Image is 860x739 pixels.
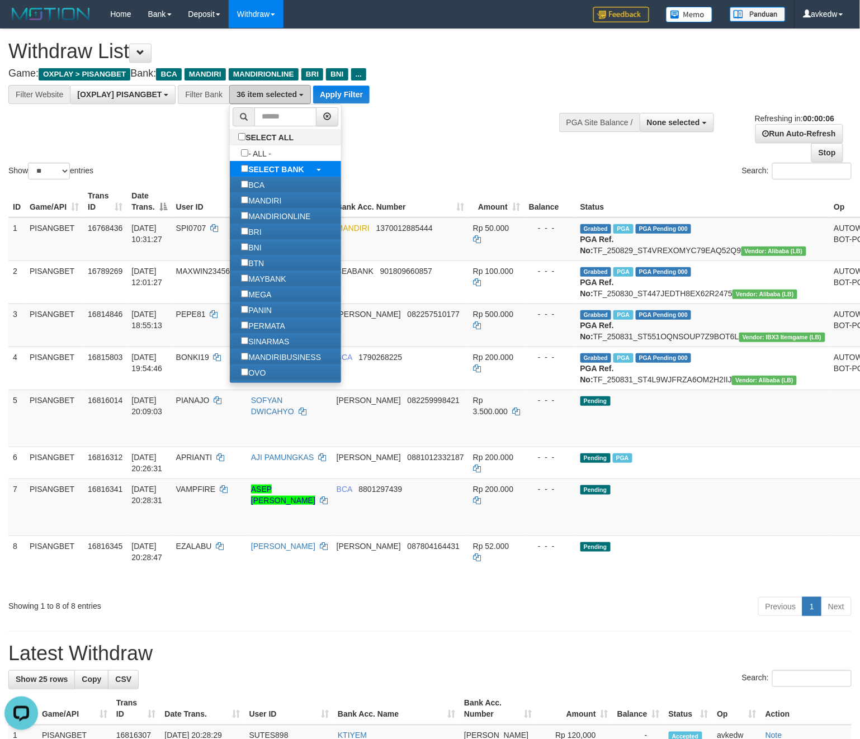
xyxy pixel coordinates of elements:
[580,224,612,234] span: Grabbed
[230,239,272,255] label: BNI
[241,212,248,219] input: MANDIRIONLINE
[248,165,304,174] b: SELECT BANK
[351,68,366,80] span: ...
[580,396,611,406] span: Pending
[333,693,460,725] th: Bank Acc. Name: activate to sort column ascending
[131,542,162,562] span: [DATE] 20:28:47
[408,542,460,551] span: Copy 087804164431 to clipboard
[337,396,401,405] span: [PERSON_NAME]
[230,192,292,208] label: MANDIRI
[666,7,713,22] img: Button%20Memo.svg
[613,267,633,277] span: Marked by avksurya
[88,453,122,462] span: 16816312
[473,267,513,276] span: Rp 100.000
[176,396,210,405] span: PIANAJO
[580,278,614,298] b: PGA Ref. No:
[230,145,282,161] label: - ALL -
[739,333,825,342] span: Vendor URL: https://dashboard.q2checkout.com/secure
[380,267,432,276] span: Copy 901809660857 to clipboard
[108,670,139,689] a: CSV
[230,318,296,333] label: PERMATA
[576,217,830,261] td: TF_250829_ST4VREXOMYC79EAQ52Q9
[408,396,460,405] span: Copy 082259998421 to clipboard
[326,68,348,80] span: BNI
[337,542,401,551] span: [PERSON_NAME]
[580,310,612,320] span: Grabbed
[230,333,300,349] label: SINARMAS
[241,243,248,250] input: BNI
[241,196,248,203] input: MANDIRI
[230,177,276,192] label: BCA
[580,542,611,552] span: Pending
[238,133,245,140] input: SELECT ALL
[229,68,299,80] span: MANDIRIONLINE
[580,235,614,255] b: PGA Ref. No:
[229,85,311,104] button: 36 item selected
[742,670,852,687] label: Search:
[115,675,131,684] span: CSV
[251,485,315,505] a: ASEP [PERSON_NAME]
[25,217,83,261] td: PISANGBET
[230,255,275,271] label: BTN
[230,208,322,224] label: MANDIRIONLINE
[241,181,248,188] input: BCA
[230,302,283,318] label: PANIN
[8,596,350,612] div: Showing 1 to 8 of 8 entries
[580,364,614,384] b: PGA Ref. No:
[473,353,513,362] span: Rp 200.000
[127,186,171,217] th: Date Trans.: activate to sort column descending
[337,310,401,319] span: [PERSON_NAME]
[559,113,640,132] div: PGA Site Balance /
[821,597,852,616] a: Next
[160,693,245,725] th: Date Trans.: activate to sort column ascending
[713,693,762,725] th: Op: activate to sort column ascending
[408,453,464,462] span: Copy 0881012332187 to clipboard
[730,7,786,22] img: panduan.png
[185,68,226,80] span: MANDIRI
[640,113,714,132] button: None selected
[529,541,571,552] div: - - -
[337,353,352,362] span: BCA
[230,271,297,286] label: MAYBANK
[156,68,181,80] span: BCA
[524,186,576,217] th: Balance
[8,479,25,536] td: 7
[576,260,830,304] td: TF_250830_ST447JEDTH8EX62R2475
[131,396,162,416] span: [DATE] 20:09:03
[172,186,247,217] th: User ID: activate to sort column ascending
[241,290,248,297] input: MEGA
[359,353,403,362] span: Copy 1790268225 to clipboard
[131,267,162,287] span: [DATE] 12:01:27
[8,260,25,304] td: 2
[758,597,803,616] a: Previous
[251,453,314,462] a: AJI PAMUNGKAS
[241,353,248,360] input: MANDIRIBUSINESS
[8,304,25,347] td: 3
[359,485,403,494] span: Copy 8801297439 to clipboard
[241,149,248,157] input: - ALL -
[636,310,692,320] span: PGA Pending
[733,290,797,299] span: Vendor URL: https://dashboard.q2checkout.com/secure
[613,693,664,725] th: Balance: activate to sort column ascending
[313,86,370,103] button: Apply Filter
[580,453,611,463] span: Pending
[88,353,122,362] span: 16815803
[529,484,571,495] div: - - -
[803,114,834,123] strong: 00:00:06
[241,368,248,376] input: OVO
[593,7,649,22] img: Feedback.jpg
[88,267,122,276] span: 16789269
[230,364,277,380] label: OVO
[337,485,352,494] span: BCA
[83,186,127,217] th: Trans ID: activate to sort column ascending
[131,224,162,244] span: [DATE] 10:31:27
[741,247,806,256] span: Vendor URL: https://dashboard.q2checkout.com/secure
[88,542,122,551] span: 16816345
[25,390,83,447] td: PISANGBET
[8,217,25,261] td: 1
[529,309,571,320] div: - - -
[580,321,614,341] b: PGA Ref. No:
[70,85,176,104] button: [OXPLAY] PISANGBET
[529,266,571,277] div: - - -
[8,670,75,689] a: Show 25 rows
